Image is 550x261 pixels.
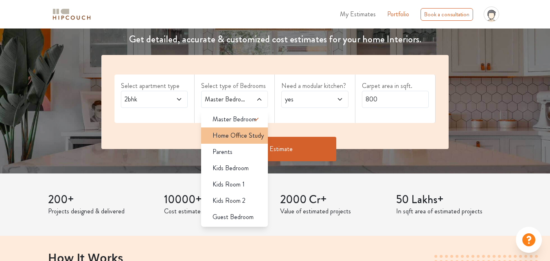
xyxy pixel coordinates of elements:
label: Need a modular kitchen? [281,81,348,91]
label: Select type of Bedrooms [201,81,268,91]
p: Value of estimated projects [280,206,386,216]
span: 2bhk [123,94,168,104]
span: My Estimates [340,9,376,19]
label: Select apartment type [121,81,188,91]
input: Enter area sqft [362,91,429,108]
span: logo-horizontal.svg [51,5,92,24]
span: Guest Bedroom [213,212,254,222]
p: In sqft area of estimated projects [396,206,502,216]
label: Carpet area in sqft. [362,81,429,91]
span: Kids Room 2 [213,196,245,206]
button: Get Estimate [214,137,336,161]
p: Cost estimates provided [164,206,270,216]
span: Home Office Study [213,131,264,140]
h3: 10000+ [164,193,270,207]
span: Kids Bedroom [213,163,249,173]
a: Portfolio [387,9,409,19]
span: Master Bedroom [213,114,256,124]
span: Parents [213,147,232,157]
h3: 200+ [48,193,154,207]
div: select 1 more room(s) [201,108,268,116]
span: Master Bedroom [203,94,248,104]
p: Projects designed & delivered [48,206,154,216]
span: yes [283,94,328,104]
h4: Get detailed, accurate & customized cost estimates for your home Interiors. [96,33,454,45]
div: Book a consultation [421,8,473,21]
img: logo-horizontal.svg [51,7,92,22]
span: Kids Room 1 [213,180,245,189]
h3: 2000 Cr+ [280,193,386,207]
h3: 50 Lakhs+ [396,193,502,207]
